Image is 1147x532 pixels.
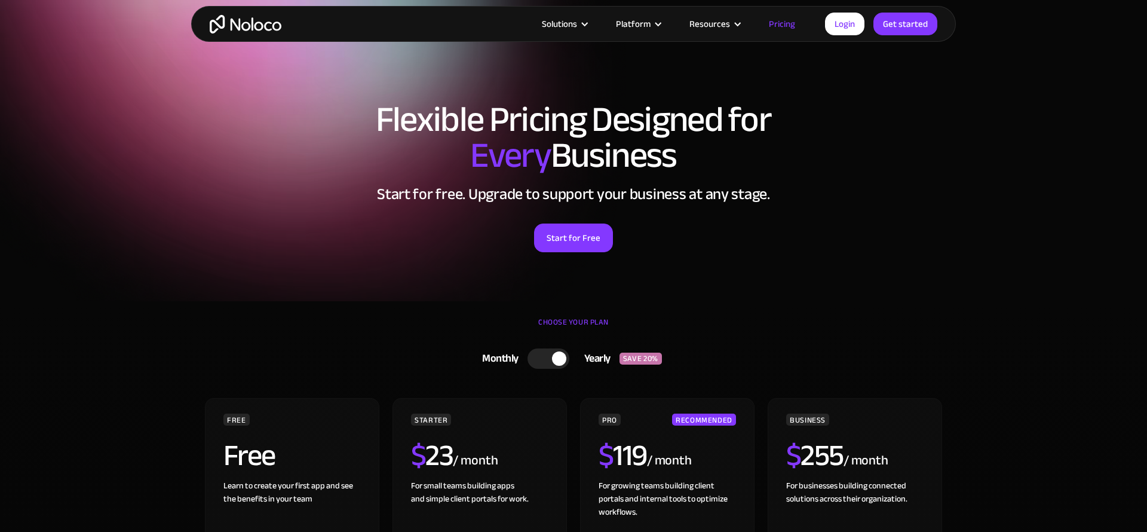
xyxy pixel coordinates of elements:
div: / month [453,451,498,470]
div: Solutions [527,16,601,32]
a: Login [825,13,864,35]
h1: Flexible Pricing Designed for Business [203,102,944,173]
div: Platform [616,16,651,32]
div: / month [647,451,692,470]
a: home [210,15,281,33]
div: SAVE 20% [619,353,662,365]
h2: Start for free. Upgrade to support your business at any stage. [203,185,944,203]
div: Yearly [569,350,619,368]
a: Get started [873,13,937,35]
div: / month [844,451,888,470]
div: Resources [674,16,754,32]
div: FREE [223,414,250,426]
div: BUSINESS [786,414,829,426]
div: Monthly [467,350,528,368]
div: Resources [689,16,730,32]
span: $ [599,427,614,484]
h2: Free [223,441,275,470]
div: STARTER [411,414,451,426]
span: $ [411,427,426,484]
span: Every [470,122,551,189]
h2: 119 [599,441,647,470]
div: Solutions [542,16,577,32]
span: $ [786,427,801,484]
h2: 255 [786,441,844,470]
div: PRO [599,414,621,426]
h2: 23 [411,441,453,470]
div: CHOOSE YOUR PLAN [203,313,944,343]
a: Start for Free [534,224,613,252]
div: RECOMMENDED [672,414,736,426]
div: Platform [601,16,674,32]
a: Pricing [754,16,810,32]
